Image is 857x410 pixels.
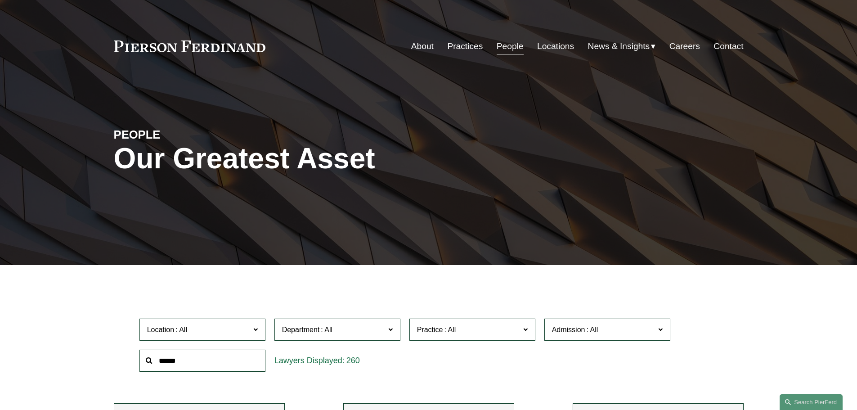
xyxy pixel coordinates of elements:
a: Contact [713,38,743,55]
span: 260 [346,356,360,365]
span: Admission [552,326,585,333]
a: Practices [447,38,483,55]
a: About [411,38,434,55]
a: People [497,38,524,55]
span: News & Insights [588,39,650,54]
h4: PEOPLE [114,127,271,142]
a: folder dropdown [588,38,656,55]
span: Department [282,326,320,333]
a: Careers [669,38,700,55]
a: Search this site [780,394,843,410]
a: Locations [537,38,574,55]
span: Location [147,326,175,333]
h1: Our Greatest Asset [114,142,534,175]
span: Practice [417,326,443,333]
